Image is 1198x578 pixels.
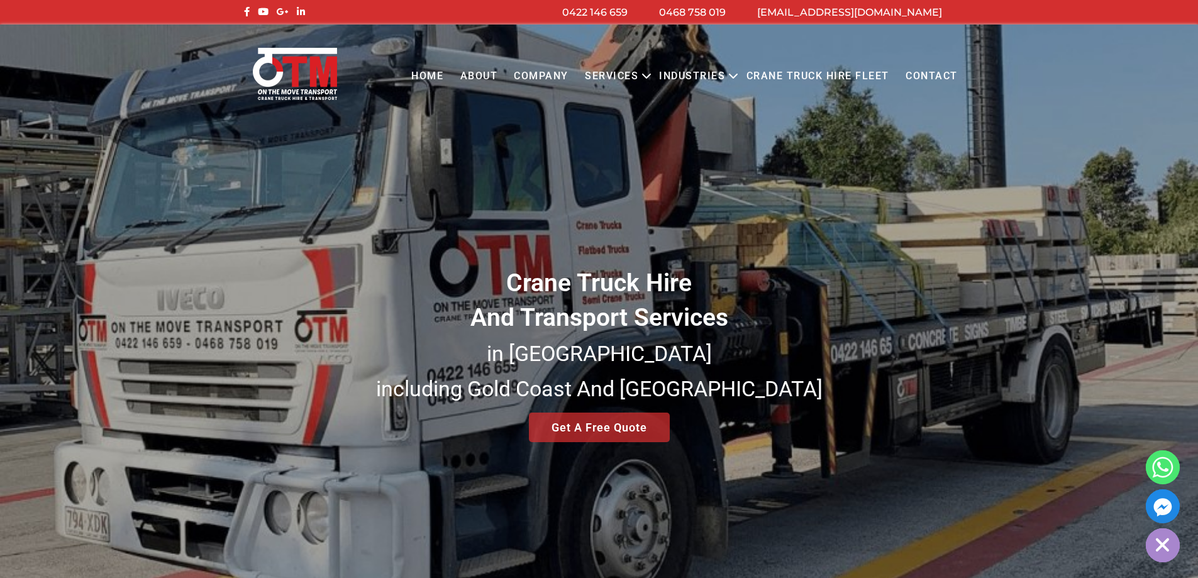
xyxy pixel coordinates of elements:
[1146,489,1180,523] a: Facebook_Messenger
[452,59,506,94] a: About
[506,59,577,94] a: COMPANY
[577,59,646,94] a: Services
[403,59,452,94] a: Home
[376,341,823,401] small: in [GEOGRAPHIC_DATA] including Gold Coast And [GEOGRAPHIC_DATA]
[651,59,733,94] a: Industries
[738,59,897,94] a: Crane Truck Hire Fleet
[1146,450,1180,484] a: Whatsapp
[897,59,966,94] a: Contact
[757,6,942,18] a: [EMAIL_ADDRESS][DOMAIN_NAME]
[659,6,726,18] a: 0468 758 019
[562,6,628,18] a: 0422 146 659
[529,413,670,442] a: Get A Free Quote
